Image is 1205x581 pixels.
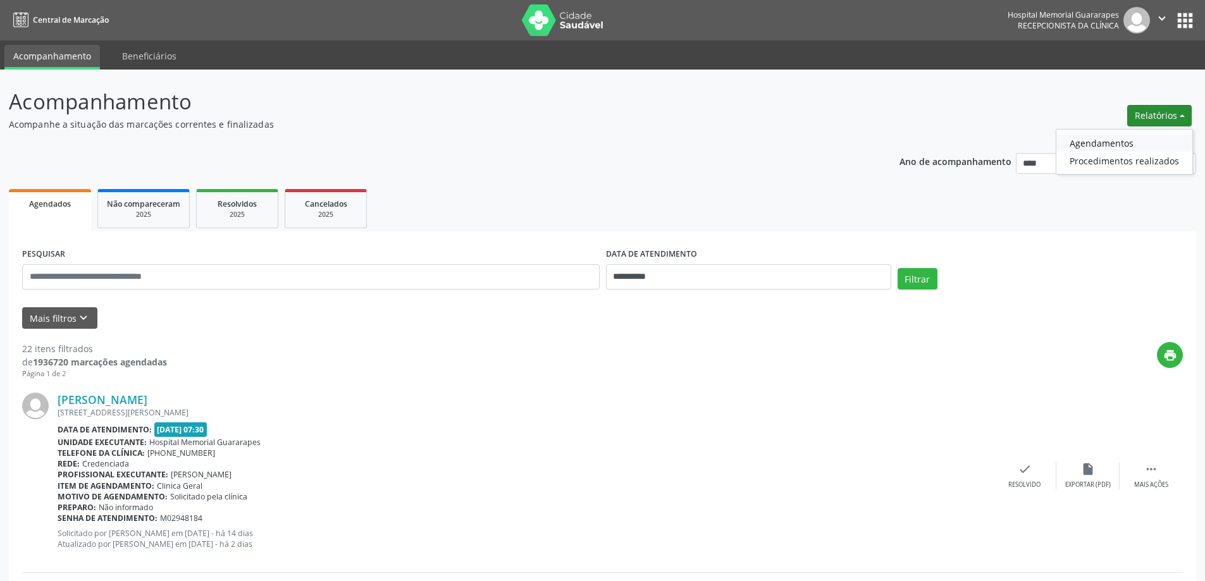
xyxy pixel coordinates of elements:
[58,513,158,523] b: Senha de atendimento:
[113,45,185,67] a: Beneficiários
[606,245,697,264] label: DATA DE ATENDIMENTO
[1008,9,1119,20] div: Hospital Memorial Guararapes
[29,199,71,209] span: Agendados
[171,469,232,480] span: [PERSON_NAME]
[22,393,49,419] img: img
[82,458,129,469] span: Credenciada
[58,407,993,418] div: [STREET_ADDRESS][PERSON_NAME]
[58,437,147,448] b: Unidade executante:
[1008,480,1041,489] div: Resolvido
[206,210,269,219] div: 2025
[22,245,65,264] label: PESQUISAR
[170,491,247,502] span: Solicitado pela clínica
[99,502,153,513] span: Não informado
[147,448,215,458] span: [PHONE_NUMBER]
[9,9,109,30] a: Central de Marcação
[107,199,180,209] span: Não compareceram
[58,424,152,435] b: Data de atendimento:
[22,369,167,379] div: Página 1 de 2
[1056,134,1192,152] a: Agendamentos
[218,199,257,209] span: Resolvidos
[1150,7,1174,34] button: 
[1174,9,1196,32] button: apps
[9,118,840,131] p: Acompanhe a situação das marcações correntes e finalizadas
[1081,462,1095,476] i: insert_drive_file
[4,45,100,70] a: Acompanhamento
[1123,7,1150,34] img: img
[1018,462,1032,476] i: check
[1056,129,1193,174] ul: Relatórios
[58,458,80,469] b: Rede:
[149,437,261,448] span: Hospital Memorial Guararapes
[22,307,97,329] button: Mais filtroskeyboard_arrow_down
[9,86,840,118] p: Acompanhamento
[33,356,167,368] strong: 1936720 marcações agendadas
[1056,152,1192,169] a: Procedimentos realizados
[305,199,347,209] span: Cancelados
[107,210,180,219] div: 2025
[1127,105,1192,126] button: Relatórios
[58,528,993,549] p: Solicitado por [PERSON_NAME] em [DATE] - há 14 dias Atualizado por [PERSON_NAME] em [DATE] - há 2...
[1157,342,1183,368] button: print
[58,448,145,458] b: Telefone da clínica:
[898,268,937,290] button: Filtrar
[154,422,207,437] span: [DATE] 07:30
[58,393,147,407] a: [PERSON_NAME]
[1065,480,1111,489] div: Exportar (PDF)
[77,311,90,325] i: keyboard_arrow_down
[1155,11,1169,25] i: 
[157,480,202,491] span: Clinica Geral
[1144,462,1158,476] i: 
[899,153,1011,169] p: Ano de acompanhamento
[58,491,168,502] b: Motivo de agendamento:
[58,502,96,513] b: Preparo:
[160,513,202,523] span: M02948184
[58,469,168,480] b: Profissional executante:
[1018,20,1119,31] span: Recepcionista da clínica
[22,355,167,369] div: de
[22,342,167,355] div: 22 itens filtrados
[294,210,357,219] div: 2025
[33,15,109,25] span: Central de Marcação
[58,480,154,491] b: Item de agendamento:
[1134,480,1168,489] div: Mais ações
[1163,348,1177,362] i: print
